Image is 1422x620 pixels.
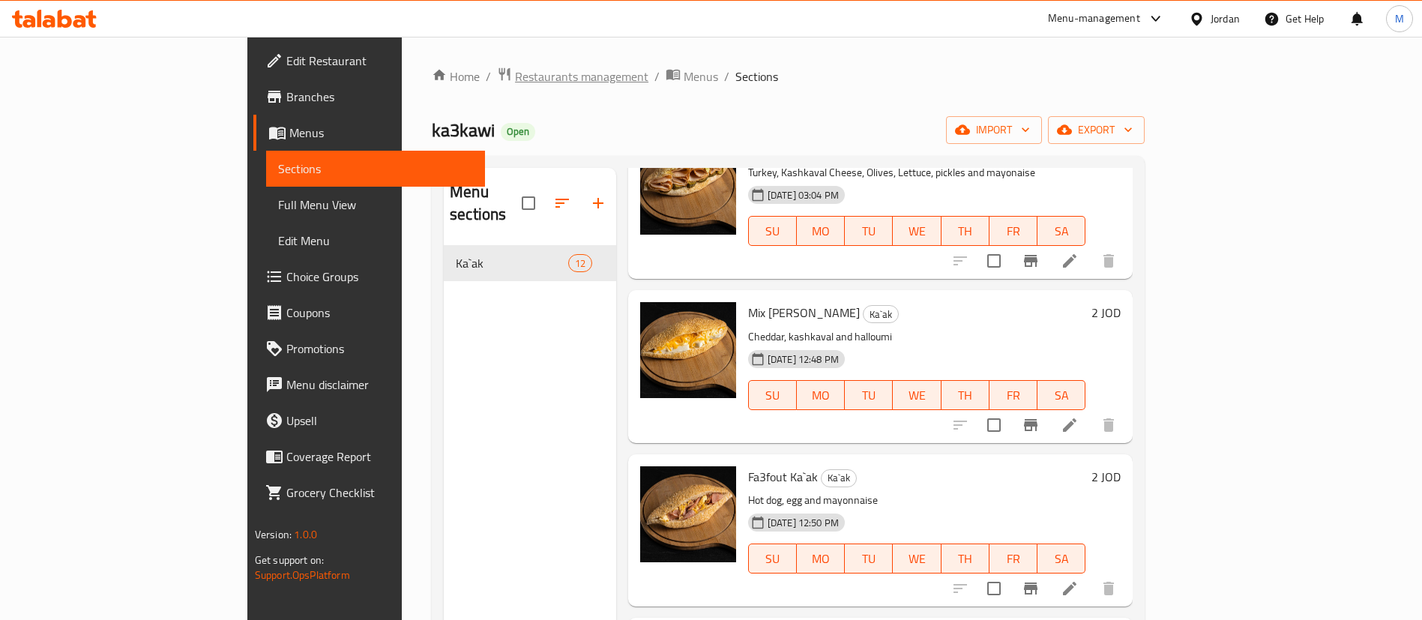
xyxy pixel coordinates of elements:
[278,196,473,214] span: Full Menu View
[432,67,1145,86] nav: breadcrumb
[822,469,856,487] span: Ka`ak
[1091,243,1127,279] button: delete
[864,306,898,323] span: Ka`ak
[640,466,736,562] img: Fa3fout Ka`ak
[286,484,473,502] span: Grocery Checklist
[797,544,845,574] button: MO
[899,548,935,570] span: WE
[748,380,797,410] button: SU
[253,367,485,403] a: Menu disclaimer
[1043,548,1079,570] span: SA
[942,380,989,410] button: TH
[948,548,983,570] span: TH
[294,525,317,544] span: 1.0.0
[654,67,660,85] li: /
[266,151,485,187] a: Sections
[266,223,485,259] a: Edit Menu
[286,448,473,466] span: Coverage Report
[289,124,473,142] span: Menus
[501,125,535,138] span: Open
[755,220,791,242] span: SU
[253,79,485,115] a: Branches
[1060,121,1133,139] span: export
[1091,571,1127,607] button: delete
[569,256,591,271] span: 12
[899,220,935,242] span: WE
[845,544,893,574] button: TU
[544,185,580,221] span: Sort sections
[580,185,616,221] button: Add section
[995,548,1031,570] span: FR
[1013,571,1049,607] button: Branch-specific-item
[286,268,473,286] span: Choice Groups
[286,376,473,394] span: Menu disclaimer
[942,216,989,246] button: TH
[851,220,887,242] span: TU
[501,123,535,141] div: Open
[253,475,485,511] a: Grocery Checklist
[640,139,736,235] img: Turkey & Kashkaval Kaak
[253,43,485,79] a: Edit Restaurant
[286,340,473,358] span: Promotions
[893,380,941,410] button: WE
[797,380,845,410] button: MO
[1048,10,1140,28] div: Menu-management
[942,544,989,574] button: TH
[948,385,983,406] span: TH
[1013,407,1049,443] button: Branch-specific-item
[450,181,522,226] h2: Menu sections
[851,385,887,406] span: TU
[748,328,1085,346] p: Cheddar, kashkaval and halloumi
[748,216,797,246] button: SU
[755,548,791,570] span: SU
[444,239,616,287] nav: Menu sections
[958,121,1030,139] span: import
[278,160,473,178] span: Sections
[253,403,485,439] a: Upsell
[893,544,941,574] button: WE
[989,544,1037,574] button: FR
[978,573,1010,604] span: Select to update
[1395,10,1404,27] span: M
[253,259,485,295] a: Choice Groups
[444,245,616,281] div: Ka`ak12
[266,187,485,223] a: Full Menu View
[762,188,845,202] span: [DATE] 03:04 PM
[1013,243,1049,279] button: Branch-specific-item
[568,254,592,272] div: items
[797,216,845,246] button: MO
[845,380,893,410] button: TU
[851,548,887,570] span: TU
[748,544,797,574] button: SU
[948,220,983,242] span: TH
[762,352,845,367] span: [DATE] 12:48 PM
[253,439,485,475] a: Coverage Report
[845,216,893,246] button: TU
[497,67,648,86] a: Restaurants management
[1211,10,1240,27] div: Jordan
[748,163,1085,182] p: Turkey, Kashkaval Cheese, Olives, Lettuce, pickles and mayonaise
[748,466,818,488] span: Fa3fout Ka`ak
[803,385,839,406] span: MO
[995,220,1031,242] span: FR
[989,216,1037,246] button: FR
[748,491,1085,510] p: Hot dog, egg and mayonnaise
[821,469,857,487] div: Ka`ak
[286,304,473,322] span: Coupons
[1061,416,1079,434] a: Edit menu item
[803,220,839,242] span: MO
[1037,216,1085,246] button: SA
[1091,407,1127,443] button: delete
[1061,580,1079,598] a: Edit menu item
[946,116,1042,144] button: import
[1037,380,1085,410] button: SA
[978,245,1010,277] span: Select to update
[640,302,736,398] img: Mix Cheese Kaak
[456,254,567,272] span: Ka`ak
[278,232,473,250] span: Edit Menu
[995,385,1031,406] span: FR
[735,67,778,85] span: Sections
[253,115,485,151] a: Menus
[255,525,292,544] span: Version:
[1043,220,1079,242] span: SA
